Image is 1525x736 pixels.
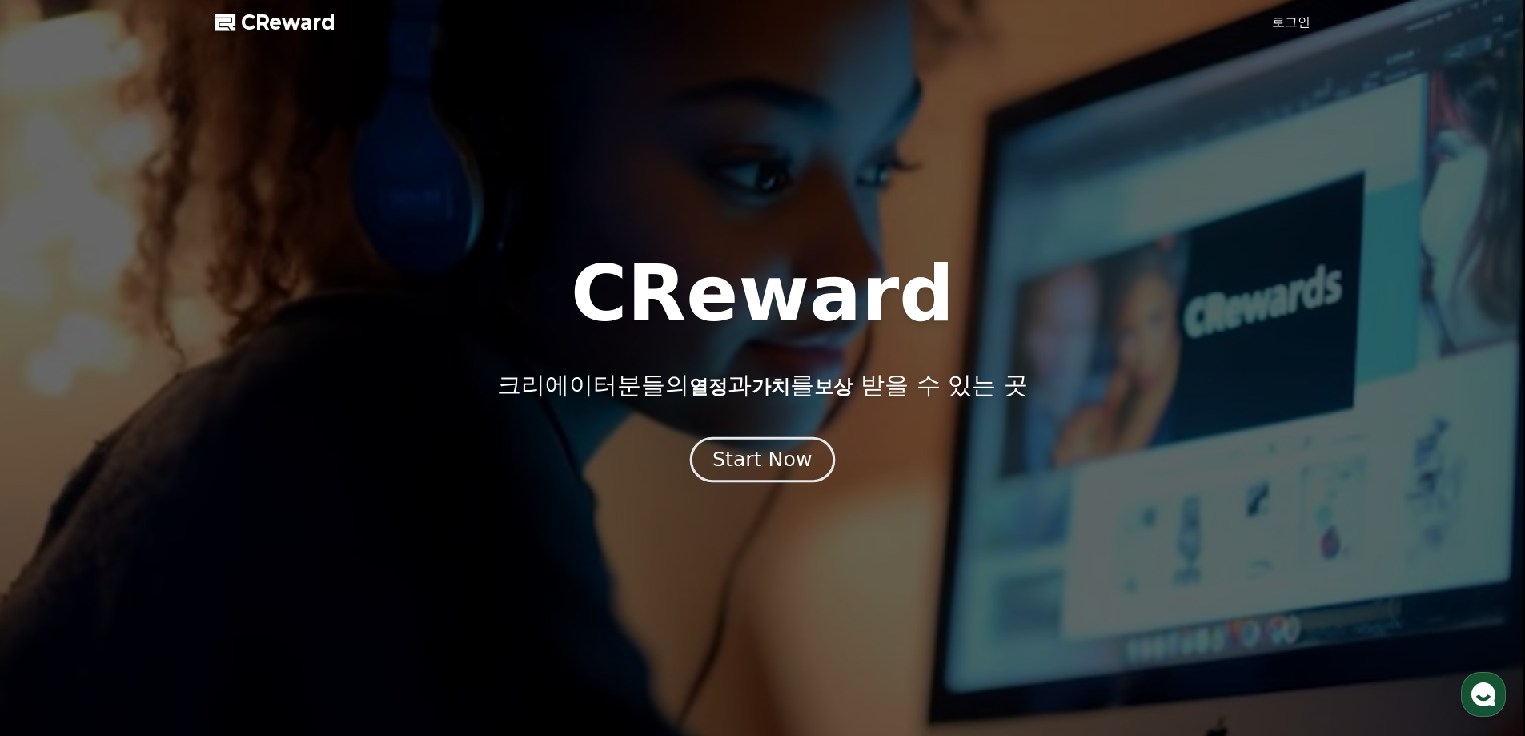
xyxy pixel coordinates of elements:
[571,255,954,332] h1: CReward
[241,10,335,35] span: CReward
[215,10,335,35] a: CReward
[752,376,790,398] span: 가치
[693,454,832,469] a: Start Now
[712,446,812,473] div: Start Now
[497,371,1027,400] p: 크리에이터분들의 과 를 받을 수 있는 곳
[247,532,267,545] span: 설정
[50,532,60,545] span: 홈
[207,508,307,548] a: 설정
[1272,13,1310,32] a: 로그인
[5,508,106,548] a: 홈
[690,436,835,482] button: Start Now
[689,376,728,398] span: 열정
[106,508,207,548] a: 대화
[146,533,166,545] span: 대화
[814,376,853,398] span: 보상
